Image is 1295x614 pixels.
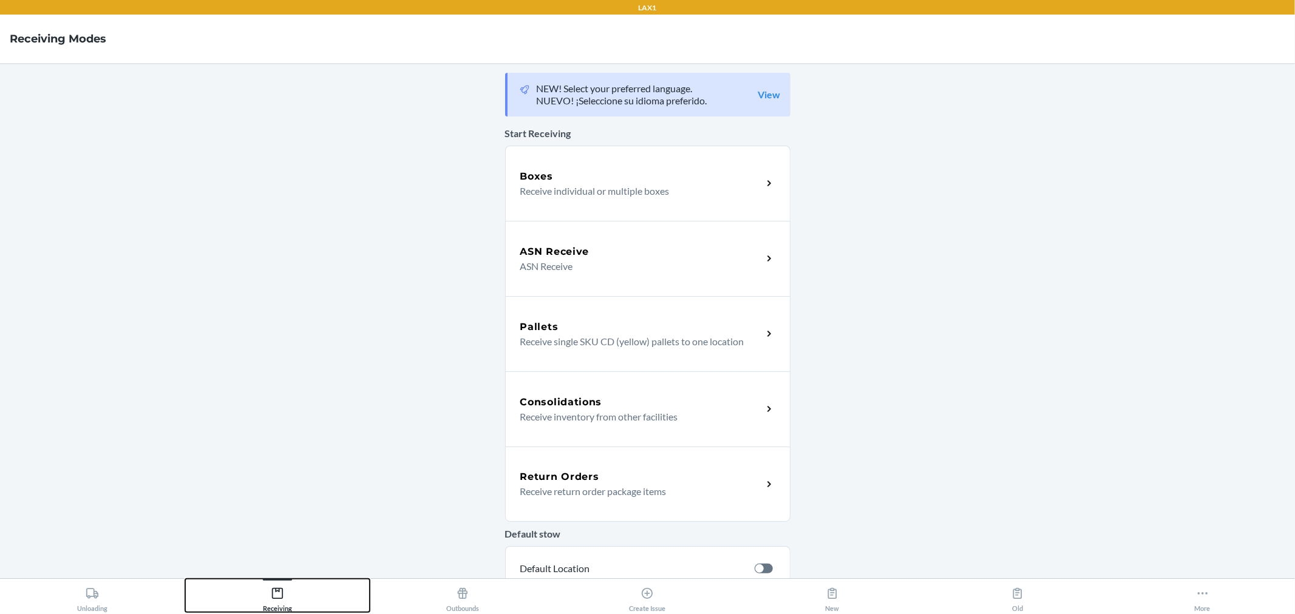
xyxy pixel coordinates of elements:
[758,89,781,101] a: View
[185,579,370,612] button: Receiving
[520,410,753,424] p: Receive inventory from other facilities
[537,83,707,95] p: NEW! Select your preferred language.
[370,579,555,612] button: Outbounds
[1195,582,1211,612] div: More
[77,582,107,612] div: Unloading
[520,184,753,198] p: Receive individual or multiple boxes
[1110,579,1295,612] button: More
[520,561,745,576] p: Default Location
[639,2,657,13] p: LAX1
[263,582,292,612] div: Receiving
[520,169,554,184] h5: Boxes
[505,447,790,522] a: Return OrdersReceive return order package items
[537,95,707,107] p: NUEVO! ¡Seleccione su idioma preferido.
[446,582,479,612] div: Outbounds
[10,31,106,47] h4: Receiving Modes
[740,579,925,612] button: New
[520,259,753,274] p: ASN Receive
[520,484,753,499] p: Receive return order package items
[925,579,1110,612] button: Old
[505,221,790,296] a: ASN ReceiveASN Receive
[520,395,602,410] h5: Consolidations
[505,296,790,371] a: PalletsReceive single SKU CD (yellow) pallets to one location
[520,320,559,334] h5: Pallets
[505,126,790,141] p: Start Receiving
[505,371,790,447] a: ConsolidationsReceive inventory from other facilities
[629,582,665,612] div: Create Issue
[520,334,753,349] p: Receive single SKU CD (yellow) pallets to one location
[1011,582,1024,612] div: Old
[505,146,790,221] a: BoxesReceive individual or multiple boxes
[555,579,740,612] button: Create Issue
[505,527,790,541] p: Default stow
[520,245,590,259] h5: ASN Receive
[826,582,840,612] div: New
[520,470,599,484] h5: Return Orders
